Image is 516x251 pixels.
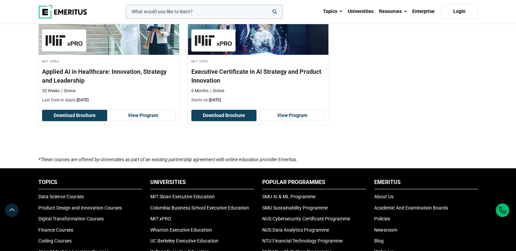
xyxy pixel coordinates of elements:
p: Online [210,88,224,94]
a: About Us [374,194,394,199]
a: UC Berkeley Executive Education [150,238,218,243]
a: Wharton Executive Education [150,227,212,232]
a: Finance Courses [38,227,73,232]
a: SMU AI & ML Programme [262,194,316,199]
button: Download Brochure [191,110,256,121]
a: Coding Courses [38,238,72,243]
p: 20 Weeks [42,88,60,94]
a: NUS Data Analytics Programme [262,227,329,232]
button: Download Brochure [42,110,107,121]
a: NTU Financial Technology Programme [262,238,343,243]
h3: Executive Certificate in AI Strategy and Product Innovation [191,67,325,84]
p: Last Date to Apply: [42,97,176,103]
i: *These courses are offered by Universities as part of an existing partnership agreement with onli... [38,156,298,162]
p: Online [61,88,75,94]
span: [DATE] [209,97,221,102]
a: Columbia Business School Executive Education [150,205,249,210]
a: MIT Sloan Executive Education [150,194,215,199]
h4: MIT xPRO [42,58,176,64]
p: Starts on: [191,97,325,103]
a: View Program [111,110,176,121]
a: Blog [374,238,384,243]
a: MIT xPRO [150,216,171,221]
a: Product Design and Innovation Courses [38,205,122,210]
h3: Applied AI in Healthcare: Innovation, Strategy and Leadership [42,67,176,84]
a: Policies [374,216,390,221]
a: Digital Transformation Courses [38,216,104,221]
a: NUS Cybersecurity Certificate Programme [262,216,350,221]
p: 6 Months [191,88,209,94]
img: MIT xPRO [195,33,232,48]
input: woocommerce-product-search-field-0 [126,4,283,19]
a: Newsroom [374,227,397,232]
img: MIT xPRO [45,33,83,48]
a: View Program [260,110,325,121]
h4: MIT xPRO [191,58,325,64]
a: Data Science Courses [38,194,84,199]
span: [DATE] [77,97,89,102]
a: Academic And Examination Boards [374,205,448,210]
a: Login [441,4,478,19]
a: SMU Sustainability Programme [262,205,328,210]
